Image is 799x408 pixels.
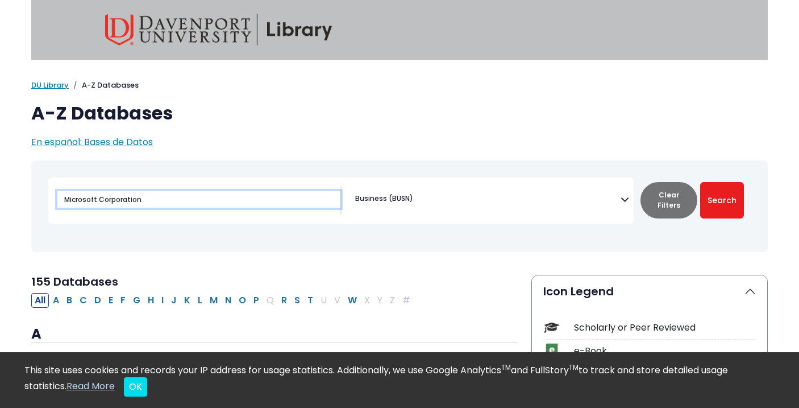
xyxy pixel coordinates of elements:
[69,80,139,91] li: A-Z Databases
[31,274,118,290] span: 155 Databases
[344,293,360,308] button: Filter Results W
[640,182,697,219] button: Clear Filters
[544,343,559,358] img: Icon e-Book
[66,380,115,393] a: Read More
[31,80,69,90] a: DU Library
[250,293,263,308] button: Filter Results P
[415,196,421,205] textarea: Search
[532,275,767,307] button: Icon Legend
[355,193,413,204] span: Business (BUSN)
[574,344,756,358] div: e-Book
[76,293,90,308] button: Filter Results C
[31,293,49,308] button: All
[700,182,744,219] button: Submit for Search Results
[501,362,511,372] sup: TM
[181,293,194,308] button: Filter Results K
[117,293,129,308] button: Filter Results F
[31,102,768,124] h1: A-Z Databases
[194,293,206,308] button: Filter Results L
[351,193,413,204] li: Business (BUSN)
[569,362,579,372] sup: TM
[144,293,157,308] button: Filter Results H
[57,191,340,208] input: Search database by title or keyword
[31,80,768,91] nav: breadcrumb
[222,293,235,308] button: Filter Results N
[105,293,116,308] button: Filter Results E
[206,293,221,308] button: Filter Results M
[49,293,63,308] button: Filter Results A
[278,293,290,308] button: Filter Results R
[105,14,332,46] img: Davenport University Library
[235,293,249,308] button: Filter Results O
[130,293,144,308] button: Filter Results G
[31,326,518,343] h3: A
[91,293,105,308] button: Filter Results D
[158,293,167,308] button: Filter Results I
[544,320,559,335] img: Icon Scholarly or Peer Reviewed
[291,293,303,308] button: Filter Results S
[24,364,775,397] div: This site uses cookies and records your IP address for usage statistics. Additionally, we use Goo...
[168,293,180,308] button: Filter Results J
[63,293,76,308] button: Filter Results B
[574,321,756,335] div: Scholarly or Peer Reviewed
[31,160,768,252] nav: Search filters
[31,135,153,149] a: En español: Bases de Datos
[124,377,147,397] button: Close
[304,293,317,308] button: Filter Results T
[31,293,415,306] div: Alpha-list to filter by first letter of database name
